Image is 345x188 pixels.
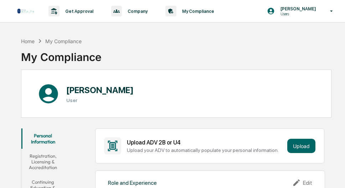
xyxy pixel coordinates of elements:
button: Personal Information [21,128,65,149]
h1: [PERSON_NAME] [66,85,134,95]
button: Upload [287,139,315,153]
div: My Compliance [45,38,82,44]
div: Role and Experience [108,179,157,186]
p: [PERSON_NAME] [275,6,320,11]
div: My Compliance [21,45,102,63]
p: Users [275,11,320,16]
img: logo [17,8,34,14]
p: Get Approval [60,9,97,14]
button: Registration, Licensing & Accreditation [21,149,65,175]
h3: User [66,97,134,103]
div: Edit [292,178,312,187]
p: My Compliance [176,9,218,14]
div: Home [21,38,35,44]
div: Upload your ADV to automatically populate your personal information. [127,147,284,153]
p: Company [122,9,151,14]
div: Upload ADV 2B or U4 [127,139,284,146]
